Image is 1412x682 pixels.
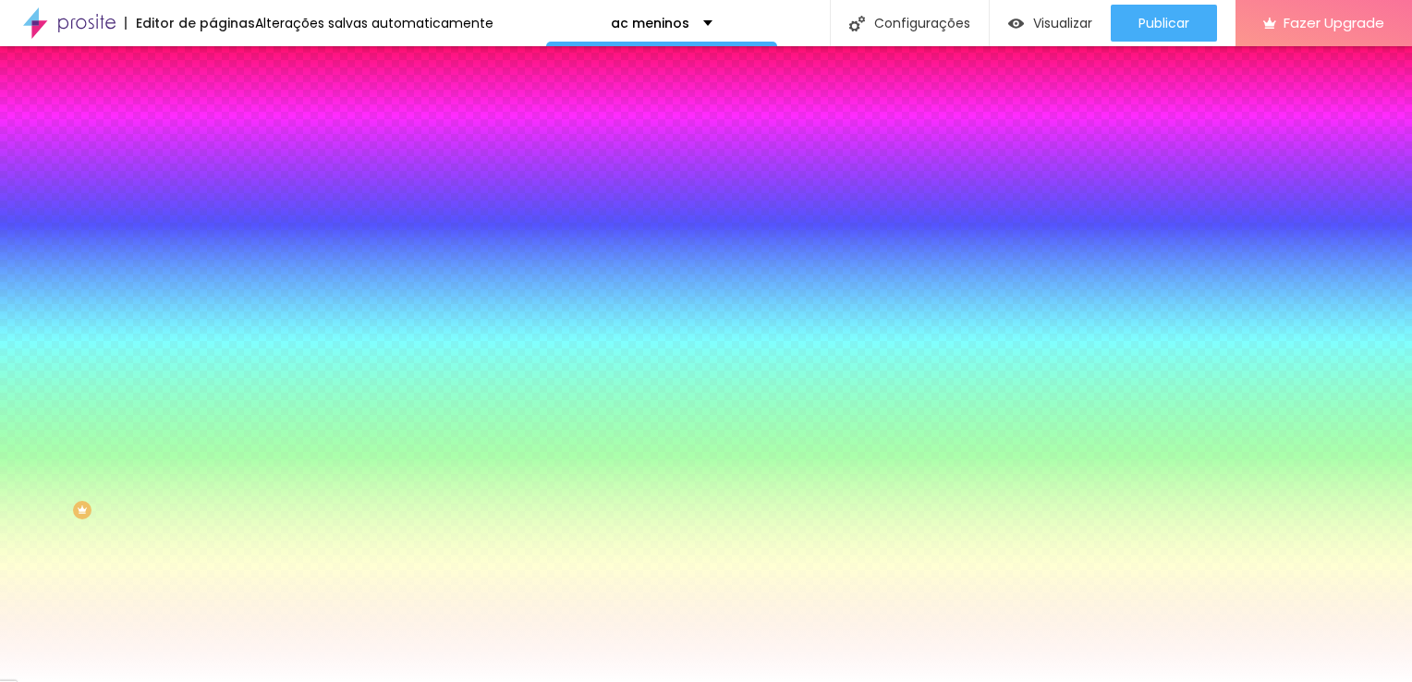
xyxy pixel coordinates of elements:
[255,17,493,30] div: Alterações salvas automaticamente
[990,5,1111,42] button: Visualizar
[1111,5,1217,42] button: Publicar
[1284,15,1384,30] span: Fazer Upgrade
[1008,16,1024,31] img: view-1.svg
[874,17,970,30] font: Configurações
[1033,16,1092,30] span: Visualizar
[125,17,255,30] div: Editor de páginas
[849,16,865,31] img: Ícone
[611,17,689,30] p: ac meninos
[1138,16,1189,30] span: Publicar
